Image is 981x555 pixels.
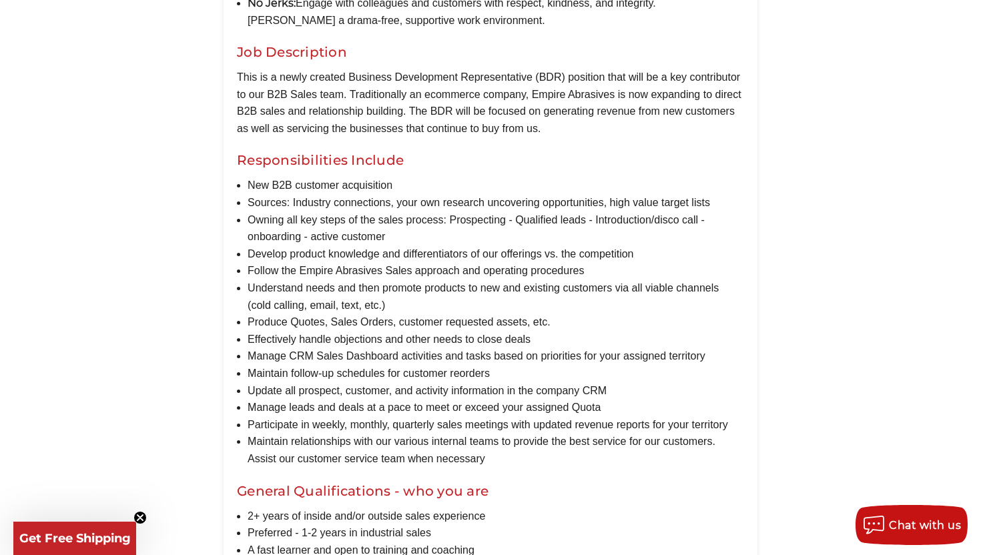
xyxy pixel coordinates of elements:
[248,280,744,314] li: Understand needs and then promote products to new and existing customers via all viable channels ...
[248,433,744,467] li: Maintain relationships with our various internal teams to provide the best service for our custom...
[248,399,744,416] li: Manage leads and deals at a pace to meet or exceed your assigned Quota
[248,416,744,434] li: Participate in weekly, monthly, quarterly sales meetings with updated revenue reports for your te...
[248,508,744,525] li: 2+ years of inside and/or outside sales experience
[248,314,744,331] li: Produce Quotes, Sales Orders, customer requested assets, etc.
[248,211,744,245] li: Owning all key steps of the sales process: Prospecting - Qualified leads - Introduction/disco cal...
[248,365,744,382] li: Maintain follow-up schedules for customer reorders
[248,194,744,211] li: Sources: Industry connections, your own research uncovering opportunities, high value target lists
[237,150,744,170] h2: Responsibilities Include
[248,331,744,348] li: Effectively handle objections and other needs to close deals
[133,511,147,524] button: Close teaser
[856,505,968,545] button: Chat with us
[19,531,131,546] span: Get Free Shipping
[13,522,136,555] div: Get Free ShippingClose teaser
[248,245,744,263] li: Develop product knowledge and differentiators of our offerings vs. the competition
[889,519,961,532] span: Chat with us
[237,481,744,501] h2: General Qualifications - who you are
[237,42,744,62] h2: Job Description
[248,382,744,400] li: Update all prospect, customer, and activity information in the company CRM
[248,262,744,280] li: Follow the Empire Abrasives Sales approach and operating procedures
[248,348,744,365] li: Manage CRM Sales Dashboard activities and tasks based on priorities for your assigned territory
[248,177,744,194] li: New B2B customer acquisition
[237,69,744,137] p: This is a newly created Business Development Representative (BDR) position that will be a key con...
[248,524,744,542] li: Preferred - 1-2 years in industrial sales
